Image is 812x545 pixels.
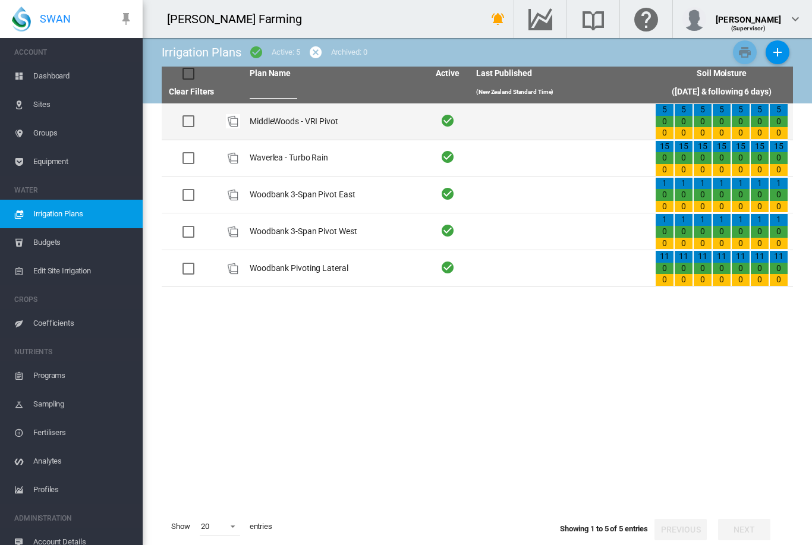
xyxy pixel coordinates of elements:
div: 0 [732,116,750,128]
div: 0 [675,164,693,176]
img: product-image-placeholder.png [226,225,240,239]
div: 0 [694,164,712,176]
div: 1 [694,178,712,190]
td: 15 0 0 15 0 0 15 0 0 15 0 0 15 0 0 15 0 0 15 0 0 [650,140,793,177]
span: Show [166,516,195,537]
span: Sampling [33,390,133,418]
span: Profiles [33,475,133,504]
span: Programs [33,361,133,390]
img: product-image-placeholder.png [226,188,240,202]
div: Plan Id: 40159 [226,151,240,165]
div: 1 [770,178,788,190]
div: 15 [732,141,750,153]
md-icon: Go to the Data Hub [526,12,555,26]
div: Plan Id: 40160 [226,262,240,276]
img: profile.jpg [682,7,706,31]
div: 1 [732,178,750,190]
th: Soil Moisture [650,67,793,81]
div: 1 [694,214,712,226]
div: 0 [675,226,693,238]
div: 15 [675,141,693,153]
th: Plan Name [245,67,424,81]
img: product-image-placeholder.png [226,151,240,165]
div: 0 [675,274,693,286]
div: 0 [713,238,731,250]
div: 0 [694,238,712,250]
span: entries [245,516,277,537]
div: 1 [675,178,693,190]
div: 20 [201,522,209,531]
div: 0 [751,116,769,128]
div: 0 [713,226,731,238]
div: 0 [770,116,788,128]
span: Dashboard [33,62,133,90]
button: Previous [654,519,707,540]
div: 1 [751,178,769,190]
span: WATER [14,181,133,200]
span: Irrigation Plans [33,200,133,228]
div: 0 [751,238,769,250]
md-icon: icon-bell-ring [491,12,505,26]
div: 0 [732,127,750,139]
div: 0 [656,127,673,139]
span: ACCOUNT [14,43,133,62]
div: 15 [770,141,788,153]
div: 0 [675,263,693,275]
div: 0 [656,201,673,213]
div: 0 [656,116,673,128]
div: 0 [751,164,769,176]
div: 0 [732,238,750,250]
div: 0 [751,201,769,213]
button: Next [718,519,770,540]
div: 0 [675,152,693,164]
span: Fertilisers [33,418,133,447]
td: 11 0 0 11 0 0 11 0 0 11 0 0 11 0 0 11 0 0 11 0 0 [650,250,793,286]
div: 0 [751,189,769,201]
div: 11 [694,251,712,263]
button: Print Irrigation Plans [733,40,757,64]
div: 15 [751,141,769,153]
div: 0 [751,263,769,275]
div: 0 [675,238,693,250]
div: 0 [732,164,750,176]
md-icon: icon-chevron-down [788,12,802,26]
div: 0 [770,152,788,164]
span: CROPS [14,290,133,309]
div: 0 [694,226,712,238]
div: 1 [656,214,673,226]
div: 0 [656,226,673,238]
md-icon: icon-checkbox-marked-circle [249,45,263,59]
div: 15 [694,141,712,153]
div: 1 [713,214,731,226]
div: 5 [751,104,769,116]
div: 5 [656,104,673,116]
td: 1 0 0 1 0 0 1 0 0 1 0 0 1 0 0 1 0 0 1 0 0 [650,213,793,250]
div: 5 [694,104,712,116]
div: Archived: 0 [331,47,367,58]
td: Woodbank 3-Span Pivot West [245,213,424,250]
span: ADMINISTRATION [14,509,133,528]
div: 0 [732,274,750,286]
div: 5 [770,104,788,116]
span: SWAN [40,11,71,26]
span: Equipment [33,147,133,176]
div: 0 [656,274,673,286]
div: 0 [770,189,788,201]
div: 0 [713,127,731,139]
div: 0 [694,263,712,275]
div: 0 [694,274,712,286]
td: Woodbank 3-Span Pivot East [245,177,424,213]
div: 0 [713,274,731,286]
div: 0 [713,116,731,128]
div: 0 [770,226,788,238]
span: Analytes [33,447,133,475]
div: 0 [713,152,731,164]
div: 0 [694,201,712,213]
div: 1 [751,214,769,226]
img: product-image-placeholder.png [226,114,240,128]
span: Groups [33,119,133,147]
div: 0 [732,263,750,275]
div: 0 [770,263,788,275]
md-icon: Search the knowledge base [579,12,608,26]
div: Active: 5 [272,47,300,58]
